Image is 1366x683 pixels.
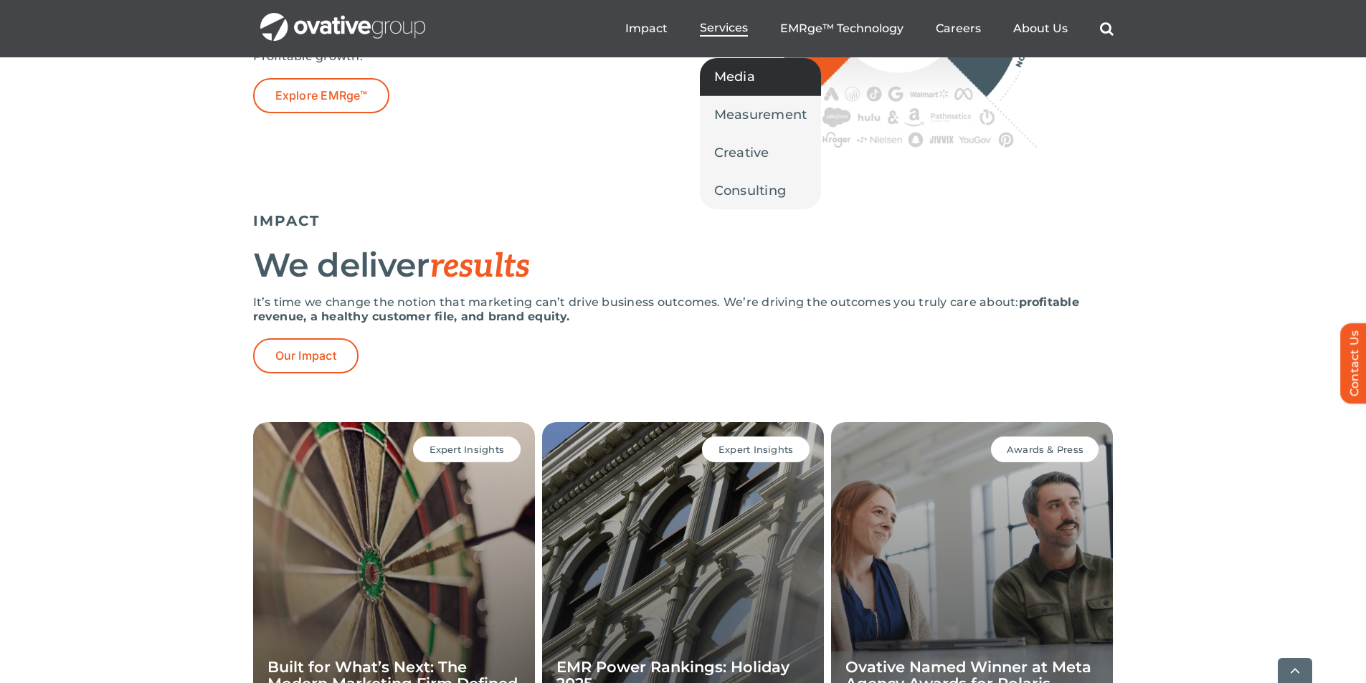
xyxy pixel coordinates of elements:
span: Explore EMRge™ [275,89,367,102]
p: It’s time we change the notion that marketing can’t drive business outcomes. We’re driving the ou... [253,295,1114,324]
a: Careers [936,22,981,36]
a: Media [700,58,822,95]
a: Our Impact [253,338,359,373]
span: Measurement [714,105,807,125]
span: Services [700,21,748,35]
a: Consulting [700,172,822,209]
a: Impact [625,22,668,36]
a: EMRge™ Technology [780,22,903,36]
span: Consulting [714,181,787,201]
h5: IMPACT [253,212,1114,229]
nav: Menu [625,6,1114,52]
em: results [430,247,530,287]
a: Search [1100,22,1114,36]
span: Creative [714,143,769,163]
a: Services [700,21,748,37]
a: Measurement [700,96,822,133]
a: Creative [700,134,822,171]
a: Explore EMRge™ [253,78,389,113]
span: Our Impact [275,349,336,363]
a: About Us [1013,22,1068,36]
strong: profitable revenue, a healthy customer file, and brand equity. [253,295,1079,323]
span: Media [714,67,755,87]
a: OG_Full_horizontal_WHT [260,11,425,25]
h2: We deliver [253,247,1114,285]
